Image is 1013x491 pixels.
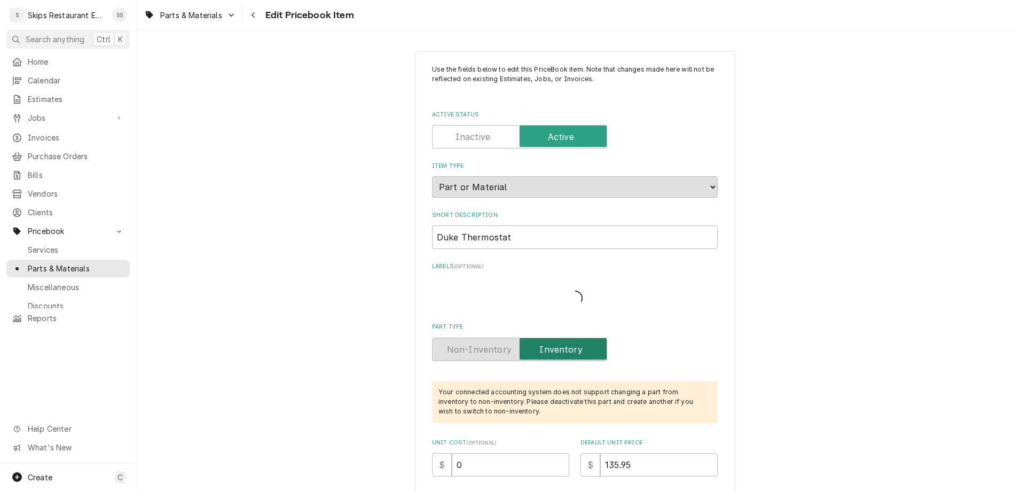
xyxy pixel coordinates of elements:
[245,6,262,24] button: Navigate back
[28,282,124,293] span: Miscellaneous
[28,263,124,274] span: Parts & Materials
[432,211,718,220] label: Short Description
[6,309,130,327] a: Reports
[6,241,130,259] a: Services
[28,423,123,434] span: Help Center
[6,147,130,165] a: Purchase Orders
[28,93,124,105] span: Estimates
[28,225,108,237] span: Pricebook
[432,225,718,249] input: Name used to describe this Part or Material
[28,473,52,482] span: Create
[28,132,124,143] span: Invoices
[432,453,452,477] div: $
[140,6,240,24] a: Go to Parts & Materials
[28,75,124,86] span: Calendar
[580,439,718,447] label: Default Unit Price
[97,34,111,45] span: Ctrl
[432,211,718,249] div: Short Description
[454,263,484,269] span: ( optional )
[6,278,130,296] a: Miscellaneous
[432,323,718,331] label: Part Type
[432,439,569,477] div: Unit Cost
[466,440,496,446] span: ( optional )
[28,10,106,21] div: Skips Restaurant Equipment
[117,472,123,483] span: C
[580,453,600,477] div: $
[28,112,108,123] span: Jobs
[28,151,124,162] span: Purchase Orders
[6,439,130,456] a: Go to What's New
[438,387,707,417] div: Your connected accounting system does not support changing a part from inventory to non-inventory...
[112,7,127,22] div: Shan Skipper's Avatar
[28,442,123,453] span: What's New
[432,262,718,271] label: Labels
[10,7,25,22] div: S
[28,244,124,255] span: Services
[432,439,569,447] label: Unit Cost
[6,297,130,315] a: Discounts
[262,8,354,22] span: Edit Pricebook Item
[6,185,130,202] a: Vendors
[432,111,718,149] div: Active Status
[432,162,718,170] label: Item Type
[6,72,130,89] a: Calendar
[432,65,718,94] p: Use the fields below to edit this PriceBook item. Note that changes made here will not be reflect...
[28,207,124,218] span: Clients
[432,323,718,361] div: Part Type
[160,10,222,21] span: Parts & Materials
[6,260,130,277] a: Parts & Materials
[432,338,718,361] div: Inventory
[568,287,583,310] span: Loading...
[26,34,84,45] span: Search anything
[432,111,718,119] label: Active Status
[6,129,130,146] a: Invoices
[6,420,130,438] a: Go to Help Center
[28,56,124,67] span: Home
[118,34,123,45] span: K
[28,169,124,181] span: Bills
[580,439,718,477] div: Default Unit Price
[28,188,124,199] span: Vendors
[6,222,130,240] a: Go to Pricebook
[6,166,130,184] a: Bills
[6,90,130,108] a: Estimates
[432,162,718,198] div: Item Type
[112,7,127,22] div: SS
[6,30,130,49] button: Search anythingCtrlK
[6,109,130,127] a: Go to Jobs
[6,53,130,71] a: Home
[28,313,124,324] span: Reports
[432,262,718,310] div: Labels
[28,300,124,311] span: Discounts
[6,204,130,221] a: Clients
